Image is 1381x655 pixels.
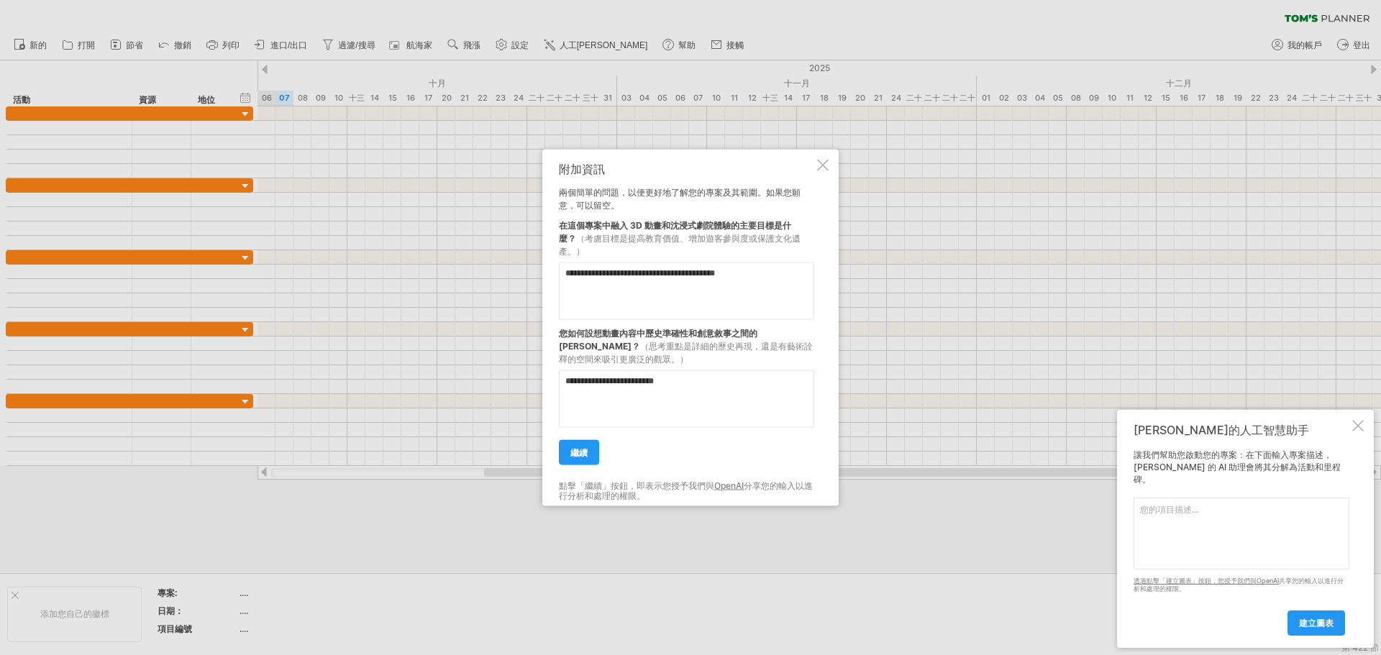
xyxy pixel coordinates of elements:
font: （考慮目標是提高教育價值、增加遊客參與度或保護文化遺產。） [559,232,801,256]
font: 共享您的輸入 [1279,577,1318,585]
font: 建立圖表 [1299,618,1334,628]
font: 附加資訊 [559,161,605,175]
font: 在這個專案中融入 3D 動畫和沈浸式劇院體驗的主要目標是什麼？ [559,219,791,243]
a: 建立圖表 [1287,610,1345,636]
font: 讓我們幫助您啟動您的專案：在下面輸入專案描述，[PERSON_NAME] 的 AI 助理會將其分解為活動和里程碑。 [1134,449,1341,485]
a: 繼續 [559,439,599,464]
font: 繼續 [570,446,588,457]
font: 以進行分析和處理的權限。 [1134,577,1344,592]
font: 分享您的輸入以進行分析和處理的權限。 [559,480,813,500]
a: 透過點擊「建立圖表」按鈕，您授予我們與OpenAI [1134,577,1279,585]
font: 點擊「繼續」按鈕，即表示您授予我們與 [559,480,714,490]
font: [PERSON_NAME]的人工智慧助手 [1134,423,1309,437]
font: 兩個簡單的問題，以便更好地了解您的專案及其範圍。如果您願意，可以留空。 [559,186,801,210]
font: 您如何設想動畫內容中歷史準確性和創意敘事之間的[PERSON_NAME]？ [559,327,757,351]
a: OpenAI [714,480,744,490]
font: （思考重點是詳細的歷史再現，還是有藝術詮釋的空間來吸引更廣泛的觀眾。） [559,340,813,364]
